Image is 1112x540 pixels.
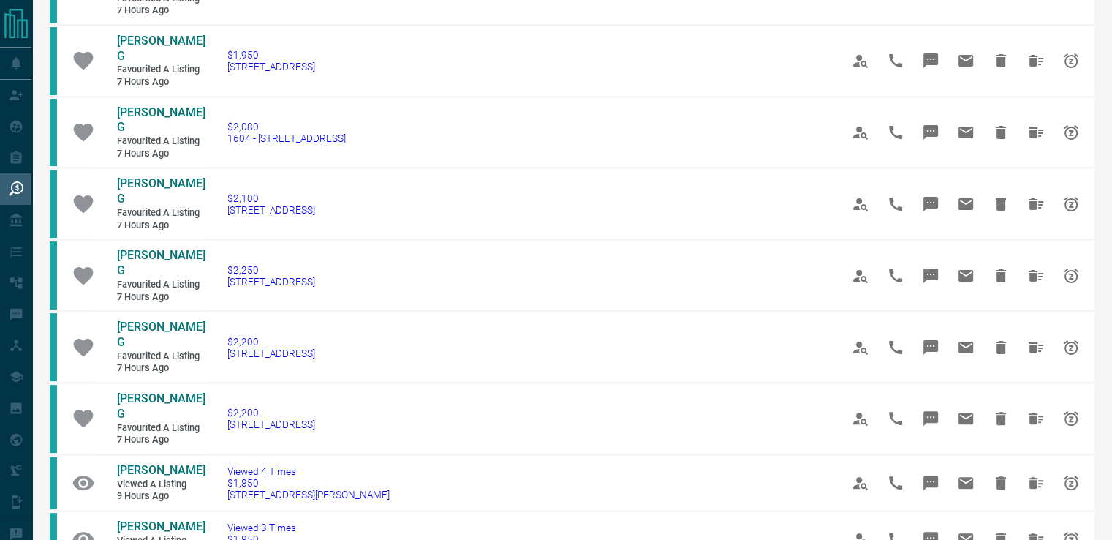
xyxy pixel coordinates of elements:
span: [PERSON_NAME] [117,463,205,477]
span: Message [913,43,948,78]
span: Hide [983,465,1018,500]
span: 1604 - [STREET_ADDRESS] [227,132,346,144]
div: condos.ca [50,385,57,453]
span: Email [948,258,983,293]
span: Favourited a Listing [117,279,205,291]
span: Message [913,401,948,436]
a: [PERSON_NAME] G [117,391,205,422]
span: View Profile [843,330,878,365]
span: [STREET_ADDRESS] [227,348,315,359]
span: Snooze [1054,465,1089,500]
span: Email [948,43,983,78]
span: Call [878,330,913,365]
span: $2,080 [227,121,346,132]
span: Hide [983,330,1018,365]
span: Hide All from Amie G [1018,187,1054,222]
a: [PERSON_NAME] G [117,34,205,64]
span: $2,200 [227,336,315,348]
span: [PERSON_NAME] G [117,248,205,277]
a: Viewed 4 Times$1,850[STREET_ADDRESS][PERSON_NAME] [227,465,390,500]
span: Call [878,187,913,222]
span: Viewed 4 Times [227,465,390,477]
span: [PERSON_NAME] G [117,320,205,349]
span: View Profile [843,465,878,500]
div: condos.ca [50,27,57,95]
span: 7 hours ago [117,4,205,17]
span: Message [913,115,948,150]
span: Call [878,115,913,150]
a: [PERSON_NAME] G [117,105,205,136]
span: 7 hours ago [117,362,205,375]
span: Call [878,43,913,78]
span: Hide [983,43,1018,78]
span: [STREET_ADDRESS][PERSON_NAME] [227,489,390,500]
span: 7 hours ago [117,76,205,89]
a: $2,200[STREET_ADDRESS] [227,407,315,430]
a: $2,200[STREET_ADDRESS] [227,336,315,359]
span: Favourited a Listing [117,350,205,363]
a: $2,100[STREET_ADDRESS] [227,192,315,216]
span: $2,200 [227,407,315,419]
span: Message [913,465,948,500]
span: Message [913,330,948,365]
span: Message [913,258,948,293]
a: [PERSON_NAME] [117,520,205,535]
div: condos.ca [50,170,57,238]
span: Hide All from Amie G [1018,115,1054,150]
span: 7 hours ago [117,434,205,446]
span: View Profile [843,43,878,78]
span: Viewed a Listing [117,479,205,491]
span: View Profile [843,401,878,436]
span: Hide All from Amie G [1018,258,1054,293]
span: Hide All from Amie G [1018,43,1054,78]
span: [PERSON_NAME] G [117,105,205,135]
span: Call [878,401,913,436]
span: Email [948,465,983,500]
span: 7 hours ago [117,220,205,232]
span: Viewed 3 Times [227,522,346,533]
span: [STREET_ADDRESS] [227,61,315,72]
span: View Profile [843,115,878,150]
a: $1,950[STREET_ADDRESS] [227,49,315,72]
span: Snooze [1054,43,1089,78]
span: $2,100 [227,192,315,204]
a: [PERSON_NAME] G [117,248,205,279]
a: [PERSON_NAME] G [117,176,205,207]
a: [PERSON_NAME] [117,463,205,479]
span: Hide [983,258,1018,293]
span: [STREET_ADDRESS] [227,276,315,288]
span: Hide All from Amie G [1018,330,1054,365]
span: Snooze [1054,401,1089,436]
span: Snooze [1054,187,1089,222]
span: [STREET_ADDRESS] [227,204,315,216]
span: Call [878,258,913,293]
span: Snooze [1054,258,1089,293]
span: Hide [983,401,1018,436]
span: $2,250 [227,264,315,276]
span: 7 hours ago [117,148,205,160]
span: Email [948,115,983,150]
span: Call [878,465,913,500]
a: [PERSON_NAME] G [117,320,205,350]
span: [STREET_ADDRESS] [227,419,315,430]
span: Email [948,330,983,365]
span: Hide [983,187,1018,222]
span: Snooze [1054,330,1089,365]
div: condos.ca [50,99,57,167]
span: [PERSON_NAME] G [117,176,205,206]
span: [PERSON_NAME] G [117,34,205,63]
span: [PERSON_NAME] [117,520,205,533]
div: condos.ca [50,241,57,310]
div: condos.ca [50,313,57,381]
span: Favourited a Listing [117,422,205,435]
a: $2,0801604 - [STREET_ADDRESS] [227,121,346,144]
span: Message [913,187,948,222]
span: Favourited a Listing [117,135,205,148]
span: Favourited a Listing [117,64,205,76]
span: 7 hours ago [117,291,205,304]
span: Email [948,401,983,436]
span: $1,950 [227,49,315,61]
span: Favourited a Listing [117,207,205,220]
span: View Profile [843,258,878,293]
span: Hide All from Tetiana Liubenko [1018,465,1054,500]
